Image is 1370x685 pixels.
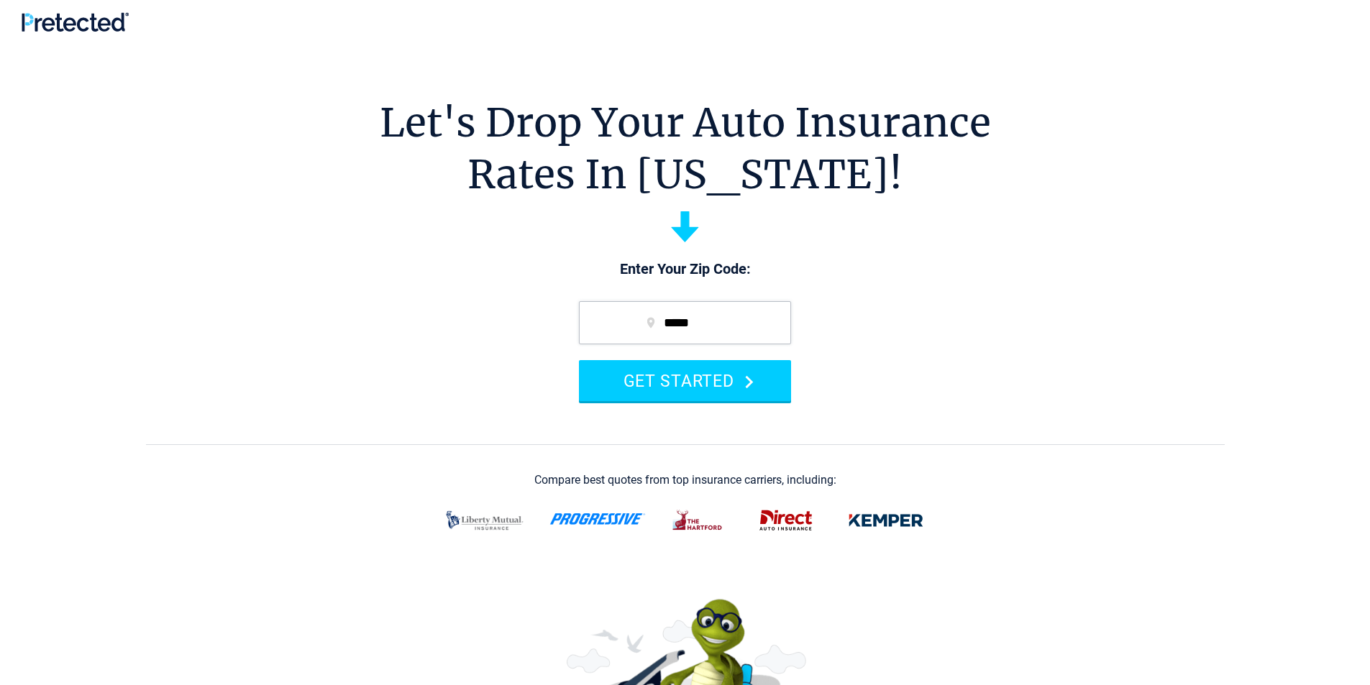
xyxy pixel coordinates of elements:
[549,513,646,525] img: progressive
[663,502,734,539] img: thehartford
[565,259,805,280] p: Enter Your Zip Code:
[839,502,933,539] img: kemper
[437,502,532,539] img: liberty
[380,97,991,201] h1: Let's Drop Your Auto Insurance Rates In [US_STATE]!
[579,301,791,344] input: zip code
[22,12,129,32] img: Pretected Logo
[751,502,821,539] img: direct
[579,360,791,401] button: GET STARTED
[534,474,836,487] div: Compare best quotes from top insurance carriers, including:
